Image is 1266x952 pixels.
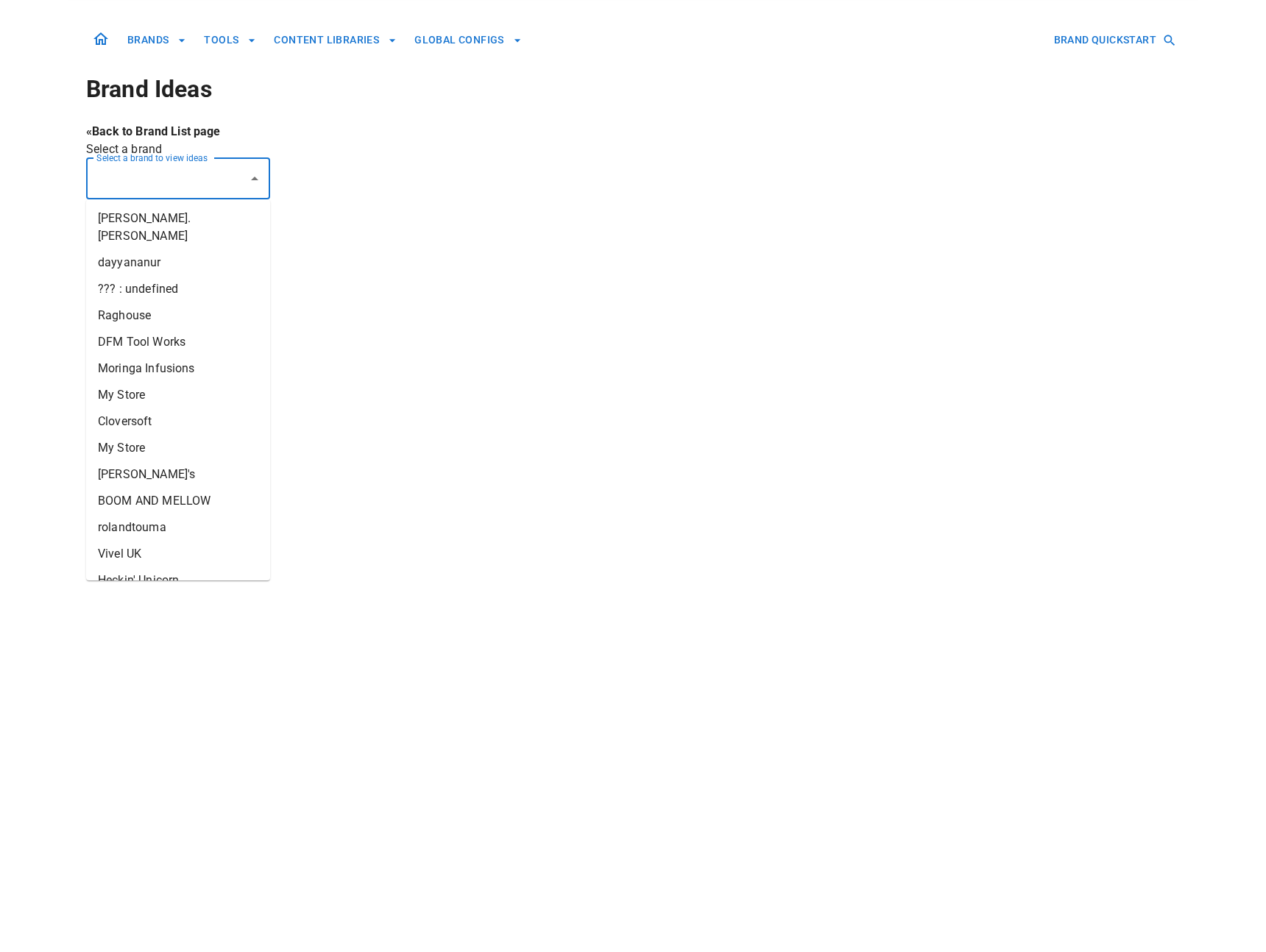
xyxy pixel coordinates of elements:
[86,142,162,156] span: Select a brand
[86,276,270,302] li: ??? : undefined
[86,382,270,408] li: My Store
[268,26,403,54] button: CONTENT LIBRARIES
[244,168,265,189] button: Close
[86,329,270,355] li: DFM Tool Works
[86,488,270,514] li: BOOM AND MELLOW
[86,205,270,249] li: [PERSON_NAME].[PERSON_NAME]
[121,26,192,54] button: BRANDS
[86,124,221,138] a: «Back to Brand List page
[86,567,270,594] li: Heckin' Unicorn
[409,26,528,54] button: GLOBAL CONFIGS
[86,302,270,329] li: Raghouse
[96,152,208,164] label: Select a brand to view ideas
[1048,26,1180,54] button: BRAND QUICKSTART
[86,408,270,435] li: Cloversoft
[86,435,270,461] li: My Store
[86,249,270,276] li: dayyananur
[86,514,270,541] li: rolandtouma
[86,461,270,488] li: [PERSON_NAME]'s
[198,26,262,54] button: TOOLS
[86,71,1180,107] h1: Brand Ideas
[86,541,270,567] li: Vivel UK
[86,355,270,382] li: Moringa Infusions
